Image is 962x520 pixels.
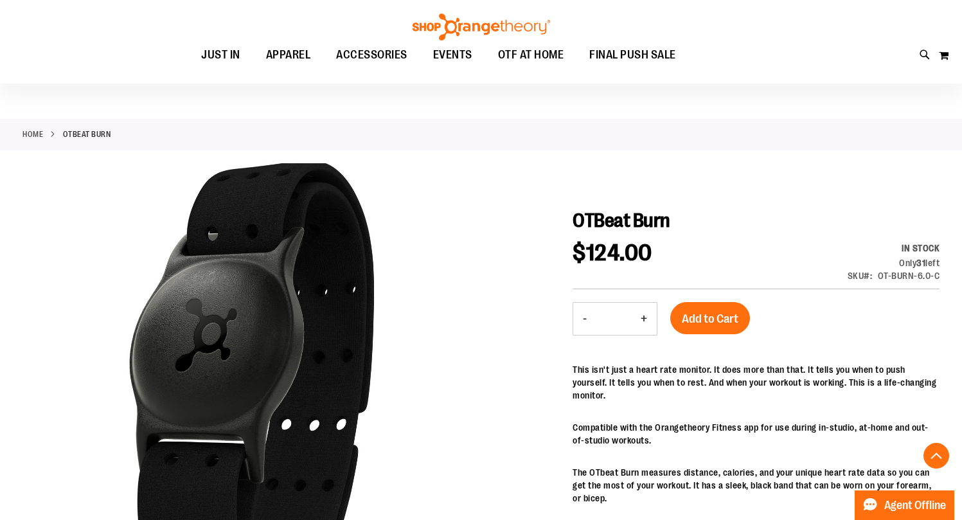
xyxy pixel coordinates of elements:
a: JUST IN [188,40,253,70]
a: OTF AT HOME [485,40,577,69]
div: Availability [848,242,940,255]
p: This isn't just a heart rate monitor. It does more than that. It tells you when to push yourself.... [573,363,940,402]
a: EVENTS [420,40,485,70]
span: APPAREL [266,40,311,69]
span: OTF AT HOME [498,40,564,69]
span: FINAL PUSH SALE [589,40,676,69]
span: In stock [902,243,940,253]
button: Increase product quantity [631,303,657,335]
a: Home [22,129,43,140]
p: Compatible with the Orangetheory Fitness app for use during in-studio, at-home and out-of-studio ... [573,421,940,447]
span: $124.00 [573,240,652,266]
span: EVENTS [433,40,472,69]
p: The OTbeat Burn measures distance, calories, and your unique heart rate data so you can get the m... [573,466,940,505]
span: Add to Cart [682,312,738,326]
button: Decrease product quantity [573,303,596,335]
strong: 31 [916,258,925,268]
button: Back To Top [923,443,949,469]
strong: OTBeat Burn [63,129,111,140]
button: Agent Offline [855,490,954,520]
span: JUST IN [201,40,240,69]
a: ACCESSORIES [323,40,420,70]
img: Shop Orangetheory [411,13,552,40]
a: APPAREL [253,40,324,70]
div: Only 31 left [848,256,940,269]
input: Product quantity [596,303,631,334]
strong: SKU [848,271,873,281]
span: ACCESSORIES [336,40,407,69]
a: FINAL PUSH SALE [576,40,689,70]
button: Add to Cart [670,302,750,334]
span: OTBeat Burn [573,210,670,231]
div: OT-BURN-6.0-C [878,269,940,282]
span: Agent Offline [884,499,946,512]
